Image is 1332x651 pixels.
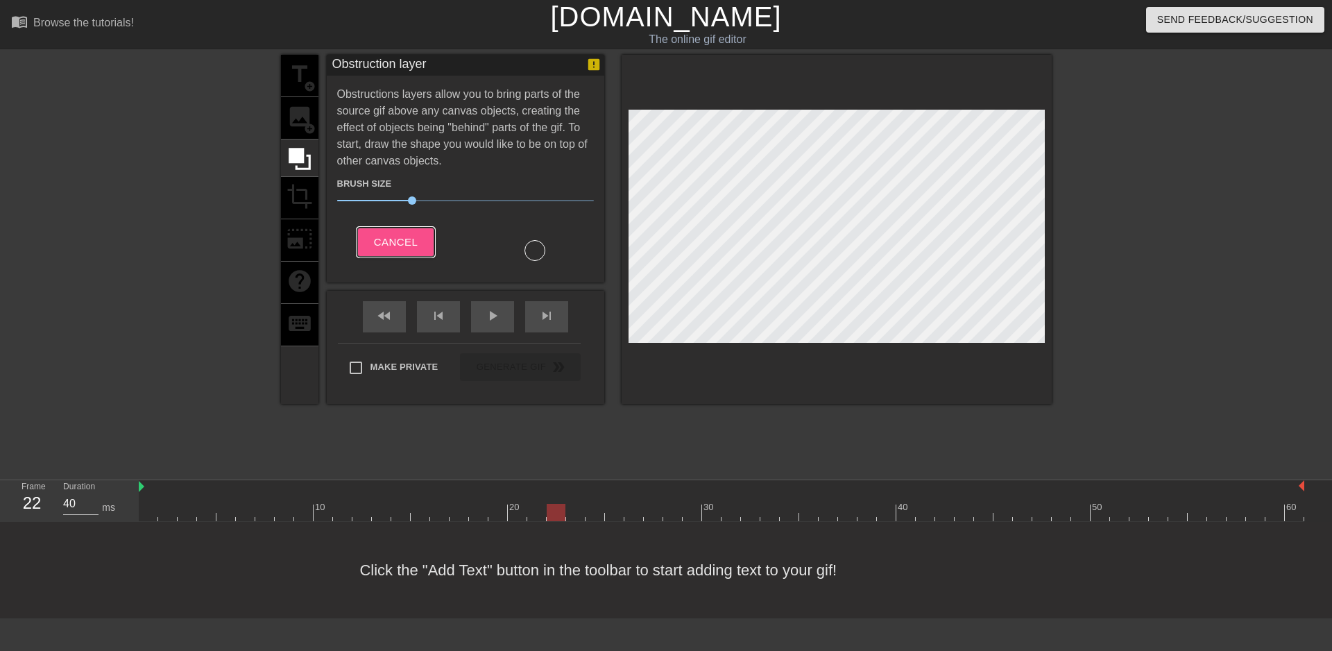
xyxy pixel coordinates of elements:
div: 22 [22,491,42,516]
div: 30 [703,500,716,514]
span: Cancel [374,233,418,251]
label: Brush Size [337,177,392,191]
span: Send Feedback/Suggestion [1157,11,1313,28]
div: 50 [1092,500,1104,514]
a: [DOMAIN_NAME] [550,1,781,32]
button: Cancel [357,228,434,257]
span: skip_next [538,307,555,324]
div: ms [102,500,115,515]
a: Browse the tutorials! [11,13,134,35]
div: 60 [1286,500,1299,514]
span: play_arrow [484,307,501,324]
span: fast_rewind [376,307,393,324]
span: Make Private [370,360,438,374]
div: Obstructions layers allow you to bring parts of the source gif above any canvas objects, creating... [337,86,594,261]
div: The online gif editor [451,31,944,48]
span: menu_book [11,13,28,30]
div: 20 [509,500,522,514]
div: Browse the tutorials! [33,17,134,28]
div: 40 [898,500,910,514]
div: 10 [315,500,327,514]
div: Frame [11,480,53,521]
button: Send Feedback/Suggestion [1146,7,1324,33]
label: Duration [63,483,95,491]
div: Obstruction layer [332,55,427,76]
span: skip_previous [430,307,447,324]
img: bound-end.png [1299,480,1304,491]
